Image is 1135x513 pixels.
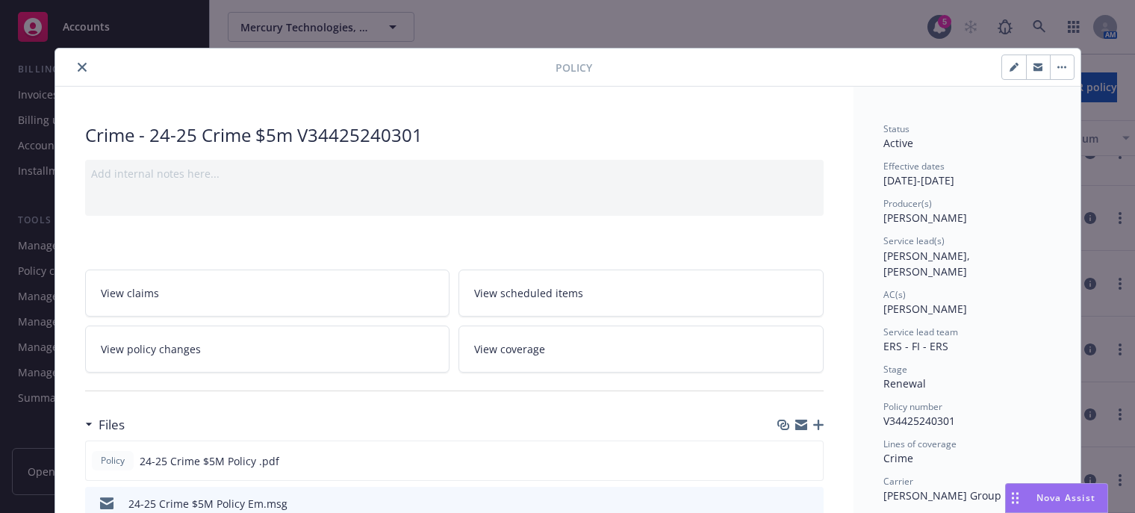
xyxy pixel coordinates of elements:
span: V34425240301 [883,414,955,428]
span: Active [883,136,913,150]
button: close [73,58,91,76]
span: Nova Assist [1036,491,1095,504]
span: ERS - FI - ERS [883,339,948,353]
span: View claims [101,285,159,301]
span: [PERSON_NAME] [883,211,967,225]
button: preview file [803,453,817,469]
span: [PERSON_NAME] Group [883,488,1001,503]
span: View policy changes [101,341,201,357]
span: Stage [883,363,907,376]
span: Carrier [883,475,913,488]
span: Policy [556,60,592,75]
div: Crime [883,450,1051,466]
a: View claims [85,270,450,317]
span: Policy [98,454,128,467]
div: Add internal notes here... [91,166,818,181]
span: Producer(s) [883,197,932,210]
span: Policy number [883,400,942,413]
span: Lines of coverage [883,438,957,450]
span: [PERSON_NAME], [PERSON_NAME] [883,249,973,279]
button: download file [780,496,792,512]
span: [PERSON_NAME] [883,302,967,316]
span: Renewal [883,376,926,391]
a: View coverage [458,326,824,373]
div: Crime - 24-25 Crime $5m V34425240301 [85,122,824,148]
div: [DATE] - [DATE] [883,160,1051,188]
span: Effective dates [883,160,945,172]
span: Service lead team [883,326,958,338]
h3: Files [99,415,125,435]
button: preview file [804,496,818,512]
button: download file [780,453,792,469]
div: Files [85,415,125,435]
a: View scheduled items [458,270,824,317]
span: View coverage [474,341,545,357]
span: Status [883,122,909,135]
a: View policy changes [85,326,450,373]
button: Nova Assist [1005,483,1108,513]
div: 24-25 Crime $5M Policy Em.msg [128,496,287,512]
span: Service lead(s) [883,234,945,247]
div: Drag to move [1006,484,1024,512]
span: 24-25 Crime $5M Policy .pdf [140,453,279,469]
span: View scheduled items [474,285,583,301]
span: AC(s) [883,288,906,301]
